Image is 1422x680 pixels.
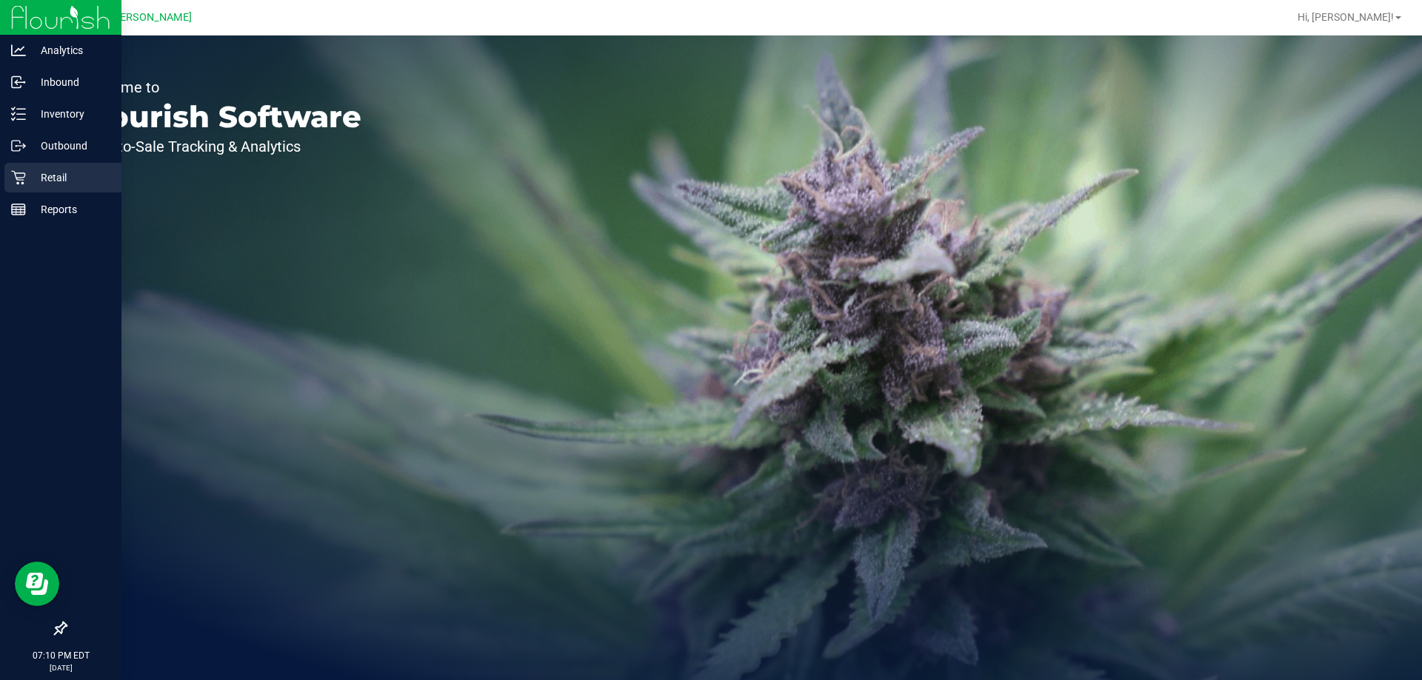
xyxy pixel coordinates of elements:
[110,11,192,24] span: [PERSON_NAME]
[26,73,115,91] p: Inbound
[80,80,361,95] p: Welcome to
[7,649,115,662] p: 07:10 PM EDT
[1298,11,1394,23] span: Hi, [PERSON_NAME]!
[26,105,115,123] p: Inventory
[11,138,26,153] inline-svg: Outbound
[11,202,26,217] inline-svg: Reports
[80,102,361,132] p: Flourish Software
[26,201,115,218] p: Reports
[11,107,26,121] inline-svg: Inventory
[26,41,115,59] p: Analytics
[11,170,26,185] inline-svg: Retail
[7,662,115,673] p: [DATE]
[11,43,26,58] inline-svg: Analytics
[26,169,115,186] p: Retail
[11,75,26,90] inline-svg: Inbound
[15,562,59,606] iframe: Resource center
[26,137,115,155] p: Outbound
[80,139,361,154] p: Seed-to-Sale Tracking & Analytics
